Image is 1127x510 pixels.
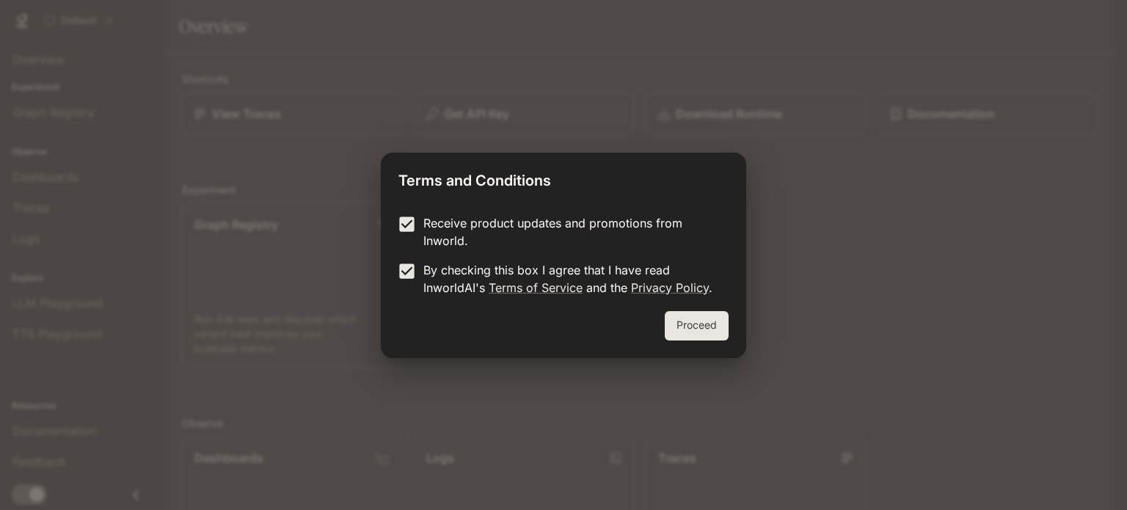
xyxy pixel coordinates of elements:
[381,153,746,203] h2: Terms and Conditions
[631,280,709,295] a: Privacy Policy
[665,311,729,340] button: Proceed
[423,214,717,249] p: Receive product updates and promotions from Inworld.
[423,261,717,296] p: By checking this box I agree that I have read InworldAI's and the .
[489,280,583,295] a: Terms of Service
